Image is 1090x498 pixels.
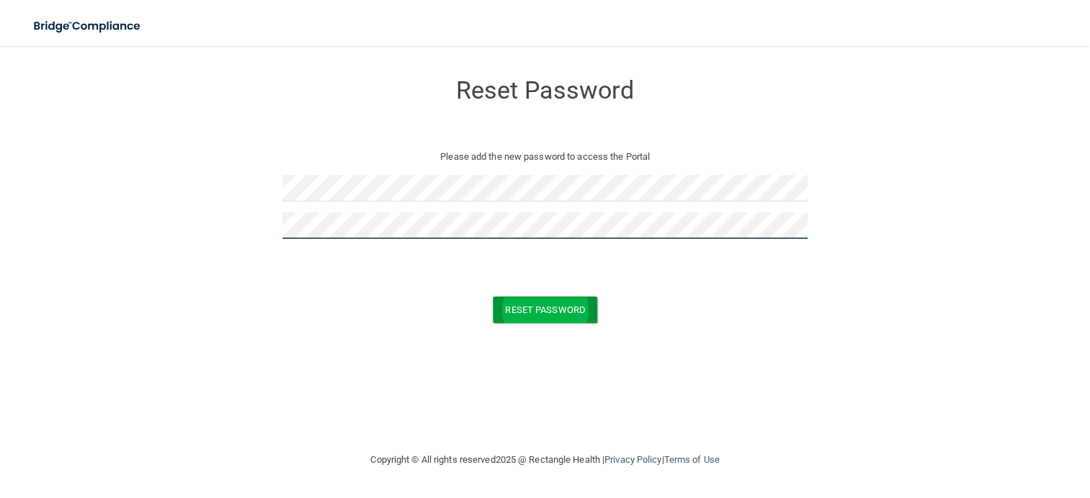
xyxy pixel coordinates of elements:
div: Copyright © All rights reserved 2025 @ Rectangle Health | | [282,437,808,483]
img: bridge_compliance_login_screen.278c3ca4.svg [22,12,154,41]
a: Terms of Use [664,454,719,465]
iframe: Drift Widget Chat Controller [841,397,1073,453]
p: Please add the new password to access the Portal [293,148,798,166]
button: Reset Password [493,296,597,323]
a: Privacy Policy [604,454,661,465]
h3: Reset Password [282,77,808,104]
